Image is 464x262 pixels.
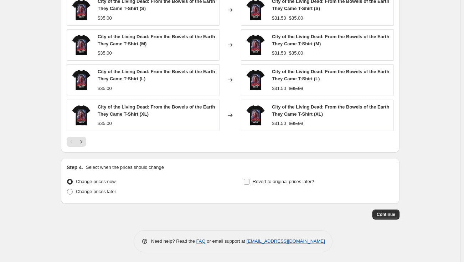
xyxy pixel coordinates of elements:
[71,69,92,91] img: From-the-Bowels-of-the-Earth_80x.png
[76,137,86,147] button: Next
[86,164,164,171] p: Select when the prices should change
[289,85,303,92] strike: $35.00
[289,15,303,22] strike: $35.00
[377,212,395,217] span: Continue
[245,69,266,91] img: From-the-Bowels-of-the-Earth_80x.png
[272,85,286,92] div: $31.50
[253,179,314,184] span: Revert to original prices later?
[71,34,92,56] img: From-the-Bowels-of-the-Earth_80x.png
[245,34,266,56] img: From-the-Bowels-of-the-Earth_80x.png
[289,120,303,127] strike: $35.00
[245,105,266,126] img: From-the-Bowels-of-the-Earth_80x.png
[76,179,115,184] span: Change prices now
[76,189,116,194] span: Change prices later
[67,137,86,147] nav: Pagination
[206,238,247,244] span: or email support at
[98,50,112,57] div: $35.00
[98,34,215,46] span: City of the Living Dead: From the Bowels of the Earth They Came T-Shirt (M)
[289,50,303,57] strike: $35.00
[98,104,215,117] span: City of the Living Dead: From the Bowels of the Earth They Came T-Shirt (XL)
[98,85,112,92] div: $35.00
[247,238,325,244] a: [EMAIL_ADDRESS][DOMAIN_NAME]
[67,164,83,171] h2: Step 4.
[272,104,389,117] span: City of the Living Dead: From the Bowels of the Earth They Came T-Shirt (XL)
[98,120,112,127] div: $35.00
[272,15,286,22] div: $31.50
[71,105,92,126] img: From-the-Bowels-of-the-Earth_80x.png
[98,15,112,22] div: $35.00
[196,238,206,244] a: FAQ
[272,120,286,127] div: $31.50
[372,210,399,220] button: Continue
[98,69,215,81] span: City of the Living Dead: From the Bowels of the Earth They Came T-Shirt (L)
[272,69,389,81] span: City of the Living Dead: From the Bowels of the Earth They Came T-Shirt (L)
[272,34,389,46] span: City of the Living Dead: From the Bowels of the Earth They Came T-Shirt (M)
[151,238,196,244] span: Need help? Read the
[272,50,286,57] div: $31.50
